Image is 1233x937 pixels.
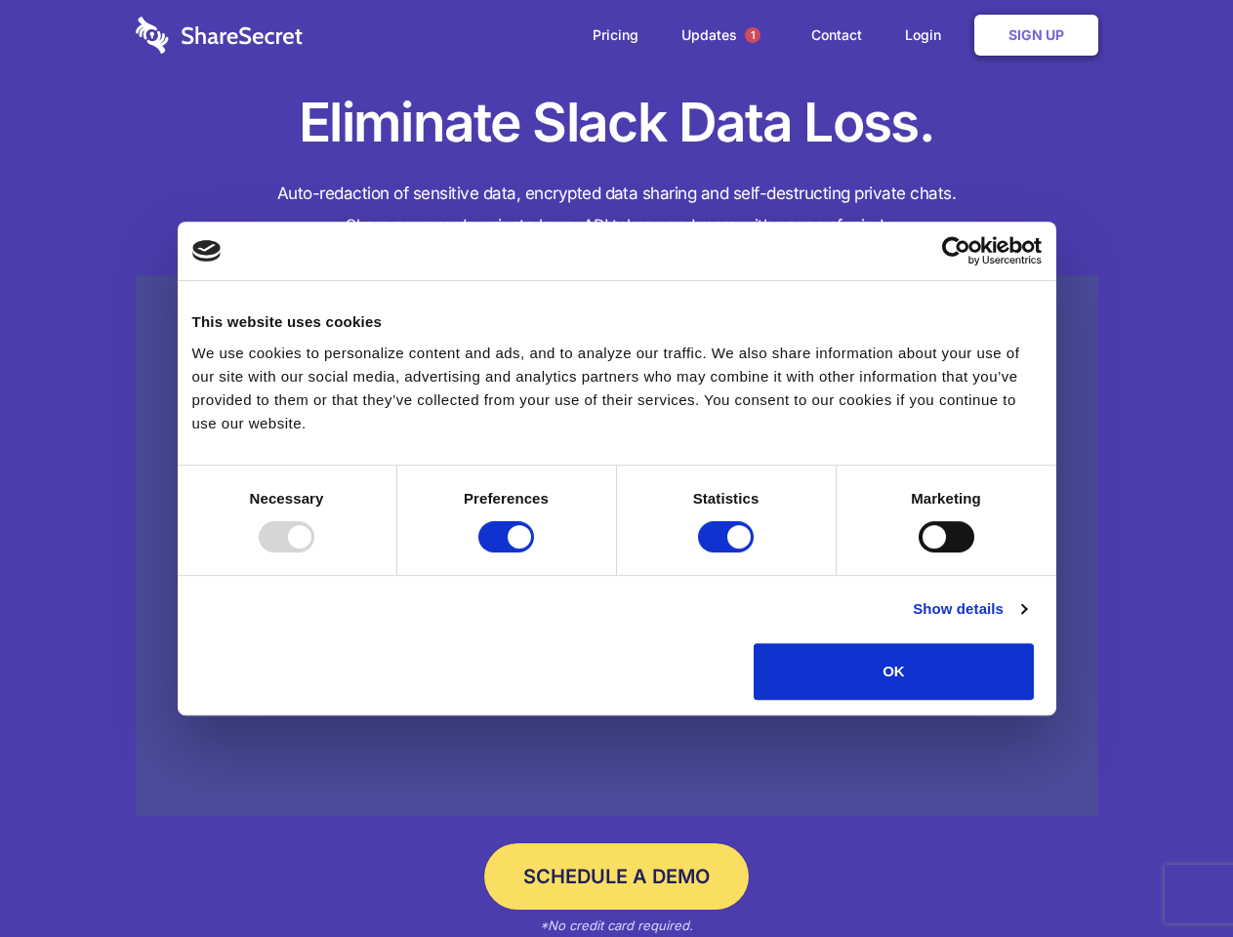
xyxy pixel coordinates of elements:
strong: Statistics [693,490,760,507]
a: Show details [913,597,1026,621]
img: logo-wordmark-white-trans-d4663122ce5f474addd5e946df7df03e33cb6a1c49d2221995e7729f52c070b2.svg [136,17,303,54]
strong: Marketing [911,490,981,507]
div: We use cookies to personalize content and ads, and to analyze our traffic. We also share informat... [192,342,1042,435]
a: Sign Up [974,15,1098,56]
a: Contact [792,5,882,65]
h1: Eliminate Slack Data Loss. [136,88,1098,158]
button: OK [754,643,1034,700]
strong: Necessary [250,490,324,507]
a: Wistia video thumbnail [136,275,1098,817]
strong: Preferences [464,490,549,507]
a: Schedule a Demo [484,843,749,910]
em: *No credit card required. [540,917,693,933]
div: This website uses cookies [192,310,1042,334]
a: Usercentrics Cookiebot - opens in a new window [871,236,1042,265]
span: 1 [745,27,760,43]
a: Pricing [573,5,658,65]
a: Login [885,5,970,65]
h4: Auto-redaction of sensitive data, encrypted data sharing and self-destructing private chats. Shar... [136,178,1098,242]
img: logo [192,240,222,262]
